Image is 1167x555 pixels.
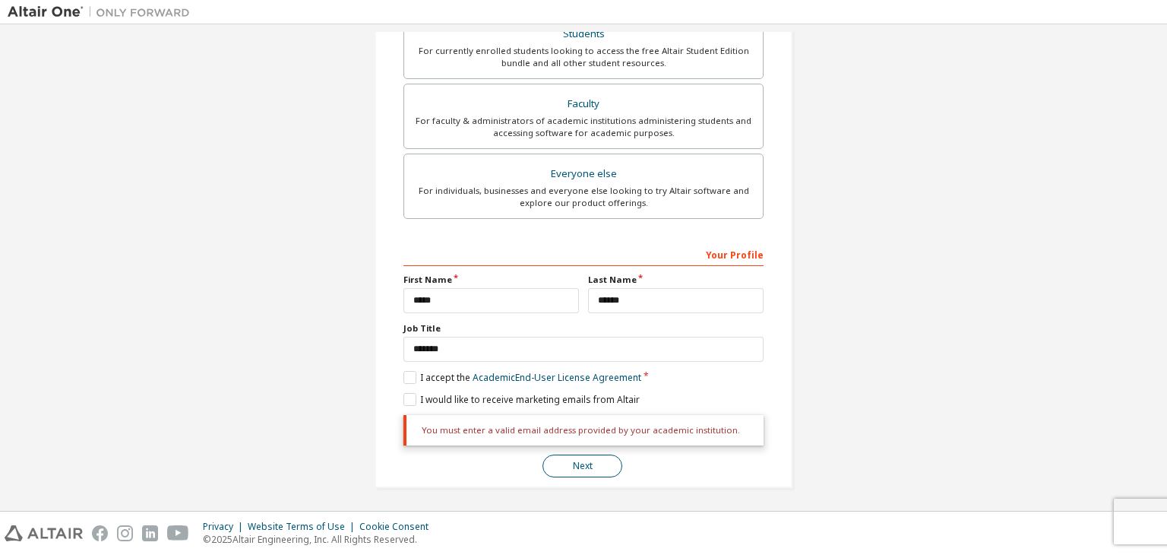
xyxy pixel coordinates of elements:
a: Academic End-User License Agreement [473,371,641,384]
div: For currently enrolled students looking to access the free Altair Student Edition bundle and all ... [413,45,754,69]
img: youtube.svg [167,525,189,541]
img: altair_logo.svg [5,525,83,541]
div: Students [413,24,754,45]
label: I would like to receive marketing emails from Altair [403,393,640,406]
button: Next [542,455,622,477]
label: Job Title [403,322,764,335]
div: Privacy [203,521,248,533]
div: For individuals, businesses and everyone else looking to try Altair software and explore our prod... [413,185,754,209]
div: For faculty & administrators of academic institutions administering students and accessing softwa... [413,115,754,139]
div: Cookie Consent [359,521,438,533]
img: linkedin.svg [142,525,158,541]
div: Website Terms of Use [248,521,359,533]
img: facebook.svg [92,525,108,541]
img: instagram.svg [117,525,133,541]
div: You must enter a valid email address provided by your academic institution. [403,415,764,446]
div: Faculty [413,94,754,115]
label: Last Name [588,274,764,286]
p: © 2025 Altair Engineering, Inc. All Rights Reserved. [203,533,438,546]
img: Altair One [8,5,198,20]
label: First Name [403,274,579,286]
label: I accept the [403,371,641,384]
div: Everyone else [413,163,754,185]
div: Your Profile [403,242,764,266]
